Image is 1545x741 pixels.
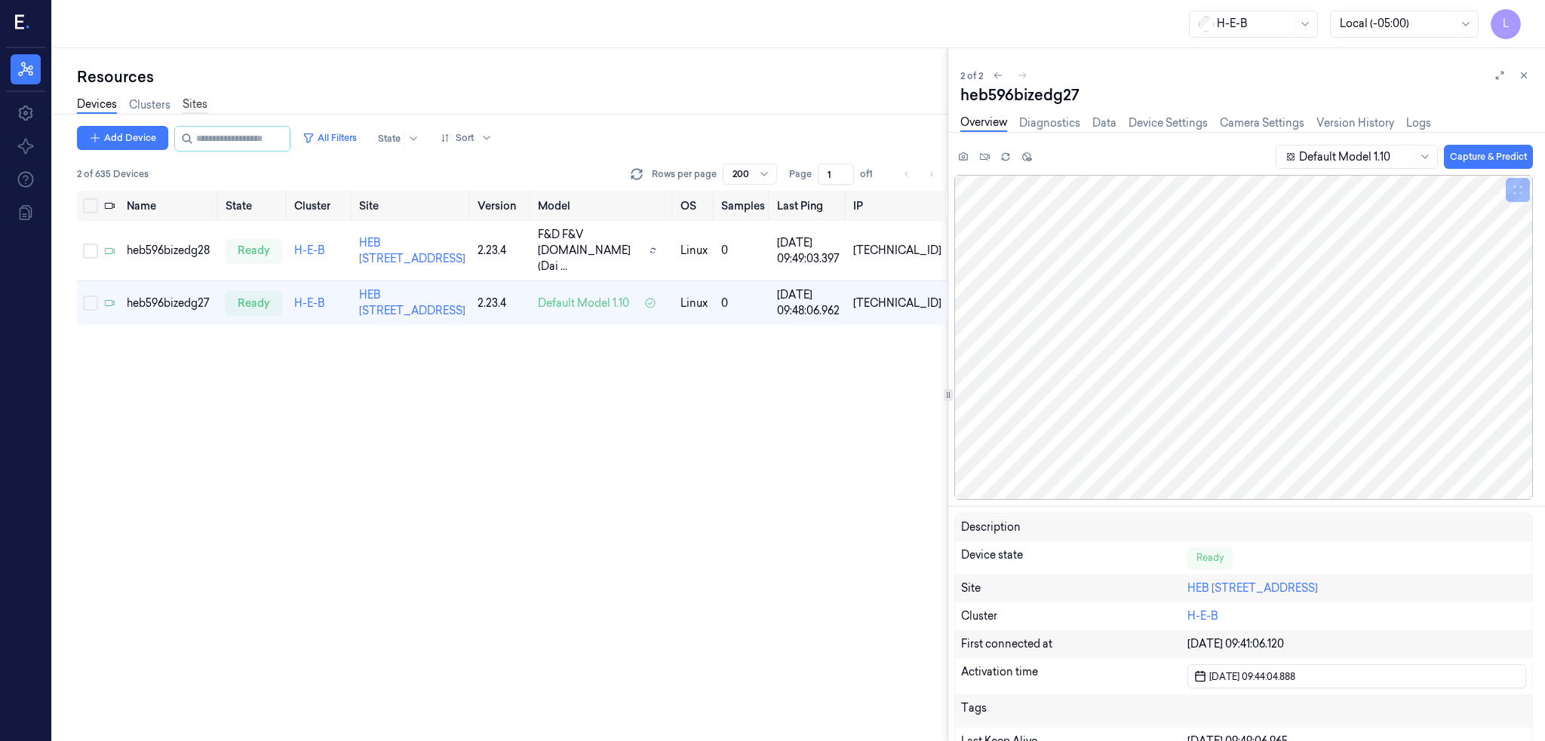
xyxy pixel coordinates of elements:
[721,295,765,311] div: 0
[960,69,983,82] span: 2 of 2
[183,96,207,114] a: Sites
[1187,664,1526,688] button: [DATE] 09:44:04.888
[674,191,714,221] th: OS
[715,191,771,221] th: Samples
[1406,115,1431,131] a: Logs
[960,84,1533,106] div: heb596bizedg27
[1491,9,1521,39] button: L
[538,295,629,311] span: Default Model 1.10
[77,167,149,181] span: 2 of 635 Devices
[226,291,282,315] div: ready
[220,191,288,221] th: State
[121,191,220,221] th: Name
[83,243,98,259] button: Select row
[294,243,325,257] a: H-E-B
[961,664,1187,688] div: Activation time
[960,115,1007,132] a: Overview
[77,126,168,150] button: Add Device
[961,636,1187,652] div: First connected at
[83,198,98,213] button: Select all
[1187,609,1218,623] a: H-E-B
[127,243,213,259] div: heb596bizedg28
[353,191,471,221] th: Site
[77,96,117,114] a: Devices
[478,295,526,311] div: 2.23.4
[1187,581,1318,595] a: HEB [STREET_ADDRESS]
[359,236,465,265] a: HEB [STREET_ADDRESS]
[1444,145,1533,169] button: Capture & Predict
[1187,636,1526,652] div: [DATE] 09:41:06.120
[680,243,708,259] p: linux
[771,191,847,221] th: Last Ping
[471,191,532,221] th: Version
[961,547,1187,568] div: Device state
[226,239,282,263] div: ready
[1092,115,1117,131] a: Data
[1220,115,1304,131] a: Camera Settings
[961,700,1187,721] div: Tags
[83,295,98,311] button: Select row
[1316,115,1394,131] a: Version History
[853,243,941,259] div: [TECHNICAL_ID]
[789,167,812,181] span: Page
[961,608,1187,624] div: Cluster
[847,191,948,221] th: IP
[532,191,674,221] th: Model
[680,295,708,311] p: linux
[288,191,353,221] th: Cluster
[129,97,170,113] a: Clusters
[1019,115,1080,131] a: Diagnostics
[1129,115,1208,131] a: Device Settings
[127,295,213,311] div: heb596bizedg27
[961,580,1187,596] div: Site
[961,519,1187,535] div: Description
[538,227,643,274] span: F&D F&V [DOMAIN_NAME] (Dai ...
[478,243,526,259] div: 2.23.4
[860,167,884,181] span: of 1
[294,296,325,310] a: H-E-B
[853,295,941,311] div: [TECHNICAL_ID]
[777,287,841,319] div: [DATE] 09:48:06.962
[359,288,465,317] a: HEB [STREET_ADDRESS]
[1187,547,1233,568] div: Ready
[652,167,717,181] p: Rows per page
[296,126,363,150] button: All Filters
[77,66,948,87] div: Resources
[721,243,765,259] div: 0
[1206,669,1295,684] span: [DATE] 09:44:04.888
[777,235,841,267] div: [DATE] 09:49:03.397
[896,164,941,185] nav: pagination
